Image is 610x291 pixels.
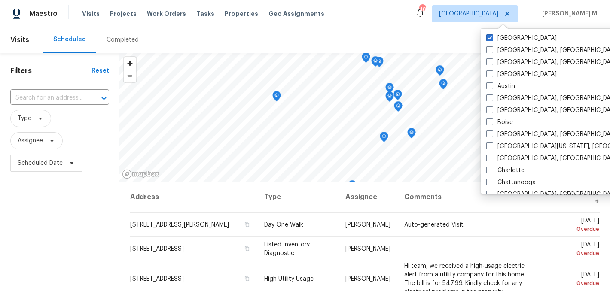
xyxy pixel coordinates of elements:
[119,53,601,182] canvas: Map
[385,83,394,96] div: Map marker
[122,169,160,179] a: Mapbox homepage
[348,180,357,194] div: Map marker
[243,245,250,252] button: Copy Address
[130,222,229,228] span: [STREET_ADDRESS][PERSON_NAME]
[29,9,58,18] span: Maestro
[18,114,31,123] span: Type
[486,34,557,42] label: [GEOGRAPHIC_DATA]
[407,128,416,141] div: Map marker
[243,221,250,228] button: Copy Address
[545,279,599,287] div: Overdue
[345,222,390,228] span: [PERSON_NAME]
[18,159,63,167] span: Scheduled Date
[53,35,86,44] div: Scheduled
[268,9,324,18] span: Geo Assignments
[339,182,397,213] th: Assignee
[147,9,186,18] span: Work Orders
[375,57,384,70] div: Map marker
[196,11,214,17] span: Tasks
[130,246,184,252] span: [STREET_ADDRESS]
[82,9,100,18] span: Visits
[539,9,597,18] span: [PERSON_NAME] M
[436,65,444,79] div: Map marker
[404,222,464,228] span: Auto-generated Visit
[10,67,91,75] h1: Filters
[393,90,402,103] div: Map marker
[362,52,370,66] div: Map marker
[545,225,599,233] div: Overdue
[107,36,139,44] div: Completed
[394,101,403,115] div: Map marker
[18,136,43,145] span: Assignee
[345,276,390,282] span: [PERSON_NAME]
[486,82,515,91] label: Austin
[130,182,258,213] th: Address
[486,70,557,79] label: [GEOGRAPHIC_DATA]
[257,182,338,213] th: Type
[419,5,425,14] div: 48
[124,70,136,82] button: Zoom out
[545,249,599,258] div: Overdue
[404,246,406,252] span: -
[545,218,599,233] span: [DATE]
[545,271,599,287] span: [DATE]
[124,57,136,70] button: Zoom in
[91,67,109,75] div: Reset
[264,222,303,228] span: Day One Walk
[243,274,250,282] button: Copy Address
[397,182,538,213] th: Comments
[110,9,137,18] span: Projects
[272,91,281,104] div: Map marker
[98,92,110,104] button: Open
[380,132,388,145] div: Map marker
[486,166,525,175] label: Charlotte
[225,9,258,18] span: Properties
[371,56,380,70] div: Map marker
[486,178,536,187] label: Chattanooga
[10,30,29,49] span: Visits
[439,79,448,92] div: Map marker
[264,242,310,256] span: Listed Inventory Diagnostic
[538,182,600,213] th: Scheduled Date ↑
[439,9,498,18] span: [GEOGRAPHIC_DATA]
[545,242,599,258] span: [DATE]
[10,91,85,105] input: Search for an address...
[385,91,394,105] div: Map marker
[264,276,314,282] span: High Utility Usage
[486,118,513,127] label: Boise
[130,276,184,282] span: [STREET_ADDRESS]
[345,246,390,252] span: [PERSON_NAME]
